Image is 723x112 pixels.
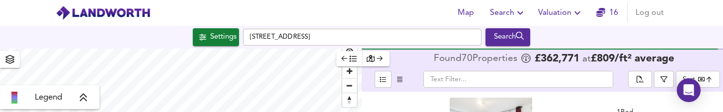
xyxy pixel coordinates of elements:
[423,71,613,88] input: Text Filter...
[342,78,357,93] button: Zoom out
[342,93,357,107] button: Reset bearing to north
[454,6,478,20] span: Map
[534,3,587,23] button: Valuation
[450,3,482,23] button: Map
[582,55,591,64] span: at
[596,6,618,20] a: 16
[243,29,482,46] input: Enter a location...
[342,64,357,78] button: Zoom in
[485,28,531,46] button: Search
[485,28,531,46] div: Run Your Search
[677,78,701,102] div: Open Intercom Messenger
[636,6,664,20] span: Log out
[490,6,526,20] span: Search
[486,3,530,23] button: Search
[538,6,583,20] span: Valuation
[434,54,520,64] div: Found 70 Propert ies
[632,3,668,23] button: Log out
[210,31,237,44] div: Settings
[676,71,720,88] div: Sort
[628,71,652,88] div: split button
[342,79,357,93] span: Zoom out
[193,28,239,46] button: Settings
[591,3,623,23] button: 16
[591,54,674,64] span: £ 809 / ft² average
[56,5,151,20] img: logo
[535,54,579,64] span: £ 362,771
[35,92,62,104] span: Legend
[683,75,695,84] div: Sort
[488,31,528,44] div: Search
